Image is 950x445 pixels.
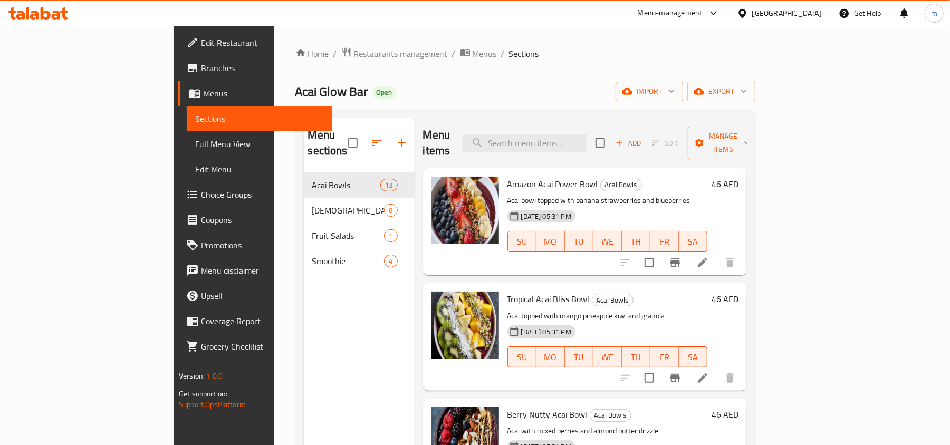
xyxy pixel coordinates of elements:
h6: 46 AED [712,177,738,191]
span: TH [626,234,646,249]
a: Upsell [178,283,332,308]
button: import [616,82,683,101]
span: Select all sections [342,132,364,154]
span: FR [655,234,675,249]
a: Menus [460,47,497,61]
span: Version: [179,369,205,383]
span: Acai Bowls [592,294,633,306]
div: Shia Seeds [312,204,385,217]
span: Smoothie [312,255,385,267]
span: Manage items [696,130,750,156]
span: FR [655,350,675,365]
div: [DEMOGRAPHIC_DATA] Seeds6 [304,198,415,223]
div: items [380,179,397,191]
button: Manage items [688,127,759,159]
a: Edit Menu [187,157,332,182]
span: SA [683,350,703,365]
button: Add [611,135,645,151]
span: MO [541,234,561,249]
button: TH [622,231,650,252]
div: Acai Bowls [592,294,634,306]
span: Acai Bowls [601,179,641,191]
a: Menu disclaimer [178,258,332,283]
p: Acai with mixed berries and almond butter drizzle [507,424,707,438]
div: Fruit Salads1 [304,223,415,248]
span: 1.0.0 [206,369,223,383]
h6: 46 AED [712,407,738,422]
span: import [624,85,675,98]
button: TH [622,346,650,367]
span: Acai Glow Bar [295,80,368,103]
span: Add [614,137,642,149]
span: [DATE] 05:31 PM [517,211,575,221]
span: Acai Bowls [312,179,381,191]
span: Fruit Salads [312,229,385,242]
span: Edit Restaurant [201,36,324,49]
p: Acai topped with mango pineapple kiwi and granola [507,309,707,323]
button: FR [650,346,679,367]
span: Coupons [201,214,324,226]
div: Acai Bowls [600,179,642,191]
button: SU [507,231,536,252]
span: Grocery Checklist [201,340,324,353]
button: FR [650,231,679,252]
a: Full Menu View [187,131,332,157]
button: TU [565,231,593,252]
span: Branches [201,62,324,74]
button: TU [565,346,593,367]
a: Edit menu item [696,256,709,269]
a: Branches [178,55,332,81]
div: items [384,229,397,242]
div: Menu-management [638,7,703,20]
span: Acai Bowls [590,409,631,421]
span: TU [569,234,589,249]
a: Promotions [178,233,332,258]
span: SU [512,350,532,365]
span: Open [372,88,397,97]
li: / [333,47,337,60]
a: Edit Restaurant [178,30,332,55]
img: Tropical Acai Bliss Bowl [431,292,499,359]
span: Sections [509,47,539,60]
span: Menus [473,47,497,60]
span: Add item [611,135,645,151]
span: Menus [203,87,324,100]
span: Promotions [201,239,324,251]
div: Smoothie4 [304,248,415,274]
a: Support.OpsPlatform [179,398,246,411]
span: [DEMOGRAPHIC_DATA] Seeds [312,204,385,217]
span: Amazon Acai Power Bowl [507,176,598,192]
span: [DATE] 05:31 PM [517,327,575,337]
span: SA [683,234,703,249]
li: / [501,47,505,60]
div: [GEOGRAPHIC_DATA] [752,7,822,19]
span: Menu disclaimer [201,264,324,277]
button: Branch-specific-item [663,250,688,275]
span: WE [598,350,618,365]
button: SU [507,346,536,367]
span: Upsell [201,289,324,302]
span: 13 [381,180,397,190]
button: SA [679,231,707,252]
button: WE [593,346,622,367]
span: 1 [385,231,397,241]
button: Branch-specific-item [663,365,688,391]
span: Select to update [638,251,660,274]
span: WE [598,234,618,249]
div: Open [372,86,397,99]
input: search [463,134,587,152]
span: Coverage Report [201,315,324,327]
span: Select to update [638,367,660,389]
button: MO [536,231,565,252]
span: Select section first [645,135,688,151]
button: MO [536,346,565,367]
div: items [384,204,397,217]
div: Acai Bowls13 [304,172,415,198]
img: Amazon Acai Power Bowl [431,177,499,244]
button: Add section [389,130,415,156]
span: 4 [385,256,397,266]
span: Berry Nutty Acai Bowl [507,407,588,422]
